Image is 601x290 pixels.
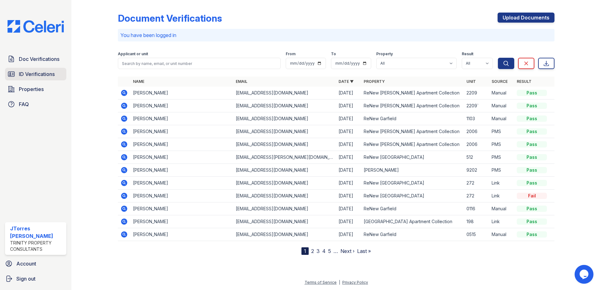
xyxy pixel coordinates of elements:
a: Terms of Service [305,280,337,285]
div: Document Verifications [118,13,222,24]
td: 198 [464,215,489,228]
td: [EMAIL_ADDRESS][DOMAIN_NAME] [233,228,336,241]
td: Manual [489,112,514,125]
a: Unit [466,79,476,84]
span: Doc Verifications [19,55,59,63]
td: 0515 [464,228,489,241]
td: Manual [489,202,514,215]
label: Result [462,51,473,56]
label: To [331,51,336,56]
td: [PERSON_NAME] [130,87,233,99]
td: [PERSON_NAME] [130,164,233,177]
label: From [286,51,295,56]
label: Property [376,51,393,56]
td: Manual [489,99,514,112]
td: [DATE] [336,164,361,177]
td: ReNew [GEOGRAPHIC_DATA] [361,190,464,202]
td: PMS [489,151,514,164]
span: Account [16,260,36,267]
td: [PERSON_NAME] [130,177,233,190]
span: Properties [19,85,44,93]
img: CE_Logo_Blue-a8612792a0a2168367f1c8372b55b34899dd931a85d93a1a3d3e32e68fde9ad4.png [3,20,69,33]
td: [DATE] [336,202,361,215]
td: [EMAIL_ADDRESS][DOMAIN_NAME] [233,190,336,202]
td: 0116 [464,202,489,215]
td: [DATE] [336,190,361,202]
td: Link [489,190,514,202]
div: Pass [517,231,547,238]
p: You have been logged in [120,31,552,39]
td: ReNew Garfield [361,202,464,215]
a: Result [517,79,532,84]
td: 2209 [464,87,489,99]
div: Pass [517,167,547,173]
td: 2209` [464,99,489,112]
div: Pass [517,180,547,186]
td: [EMAIL_ADDRESS][DOMAIN_NAME] [233,112,336,125]
td: [PERSON_NAME] [130,151,233,164]
td: [DATE] [336,151,361,164]
td: Manual [489,87,514,99]
div: | [339,280,340,285]
td: 272 [464,177,489,190]
div: Pass [517,218,547,225]
td: [PERSON_NAME] [130,228,233,241]
a: Upload Documents [498,13,554,23]
td: [EMAIL_ADDRESS][DOMAIN_NAME] [233,164,336,177]
td: [EMAIL_ADDRESS][DOMAIN_NAME] [233,87,336,99]
td: [EMAIL_ADDRESS][DOMAIN_NAME] [233,215,336,228]
a: Account [3,257,69,270]
td: ReNew [GEOGRAPHIC_DATA] [361,151,464,164]
a: 3 [317,248,320,254]
a: Name [133,79,144,84]
td: ReNew [PERSON_NAME] Apartment Collection [361,87,464,99]
span: FAQ [19,100,29,108]
td: [PERSON_NAME] [130,112,233,125]
a: 4 [322,248,326,254]
a: 2 [311,248,314,254]
td: [EMAIL_ADDRESS][DOMAIN_NAME] [233,177,336,190]
td: [DATE] [336,112,361,125]
a: Last » [357,248,371,254]
td: [PERSON_NAME] [130,125,233,138]
div: Pass [517,103,547,109]
a: 5 [328,248,331,254]
td: [PERSON_NAME] [130,215,233,228]
td: [PERSON_NAME] [130,138,233,151]
div: Pass [517,141,547,148]
td: PMS [489,125,514,138]
td: [PERSON_NAME] [361,164,464,177]
a: Source [492,79,508,84]
span: ID Verifications [19,70,55,78]
span: Sign out [16,275,36,282]
td: ReNew Garfield [361,112,464,125]
td: [EMAIL_ADDRESS][PERSON_NAME][DOMAIN_NAME] [233,151,336,164]
td: Link [489,177,514,190]
td: PMS [489,138,514,151]
div: 1 [301,247,309,255]
td: [EMAIL_ADDRESS][DOMAIN_NAME] [233,125,336,138]
input: Search by name, email, or unit number [118,58,281,69]
td: Manual [489,228,514,241]
td: [EMAIL_ADDRESS][DOMAIN_NAME] [233,202,336,215]
div: Pass [517,206,547,212]
div: JTorres [PERSON_NAME] [10,225,64,240]
td: ReNew [PERSON_NAME] Apartment Collection [361,138,464,151]
iframe: chat widget [575,265,595,284]
td: [GEOGRAPHIC_DATA] Apartment Collection [361,215,464,228]
td: 9202 [464,164,489,177]
td: [DATE] [336,177,361,190]
td: [DATE] [336,99,361,112]
a: Doc Verifications [5,53,66,65]
div: Pass [517,115,547,122]
a: Next › [340,248,355,254]
div: Pass [517,154,547,160]
td: ReNew [PERSON_NAME] Apartment Collection [361,125,464,138]
td: [EMAIL_ADDRESS][DOMAIN_NAME] [233,138,336,151]
td: Link [489,215,514,228]
a: Email [236,79,247,84]
td: 1103 [464,112,489,125]
td: PMS [489,164,514,177]
td: [DATE] [336,215,361,228]
td: [PERSON_NAME] [130,190,233,202]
